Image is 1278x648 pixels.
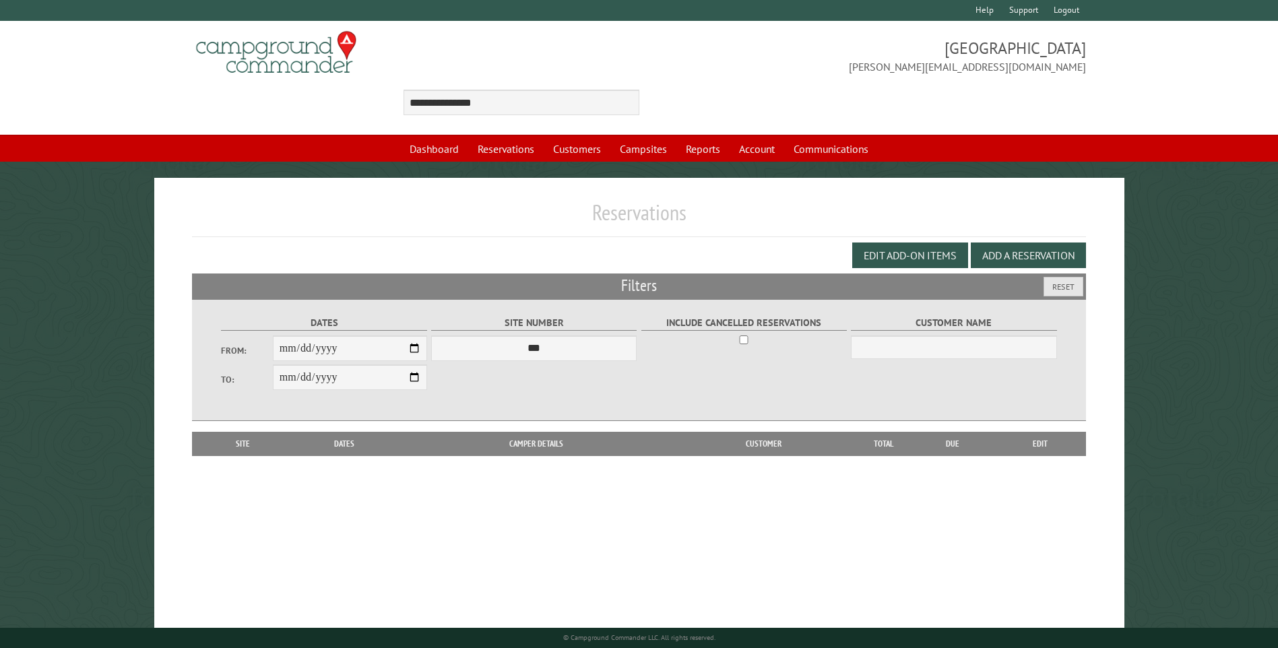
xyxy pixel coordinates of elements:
a: Campsites [612,136,675,162]
img: Campground Commander [192,26,360,79]
span: [GEOGRAPHIC_DATA] [PERSON_NAME][EMAIL_ADDRESS][DOMAIN_NAME] [639,37,1086,75]
th: Site [199,432,286,456]
h1: Reservations [192,199,1085,236]
a: Reservations [470,136,542,162]
label: Include Cancelled Reservations [641,315,847,331]
a: Reports [678,136,728,162]
a: Communications [786,136,876,162]
small: © Campground Commander LLC. All rights reserved. [563,633,715,642]
label: To: [221,373,272,386]
a: Dashboard [402,136,467,162]
button: Add a Reservation [971,242,1086,268]
label: Dates [221,315,426,331]
th: Edit [995,432,1086,456]
label: Customer Name [851,315,1056,331]
button: Edit Add-on Items [852,242,968,268]
th: Customer [670,432,856,456]
th: Camper Details [402,432,670,456]
h2: Filters [192,273,1085,299]
label: From: [221,344,272,357]
a: Customers [545,136,609,162]
a: Account [731,136,783,162]
label: Site Number [431,315,637,331]
th: Total [856,432,910,456]
th: Due [910,432,995,456]
th: Dates [287,432,402,456]
button: Reset [1044,277,1083,296]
